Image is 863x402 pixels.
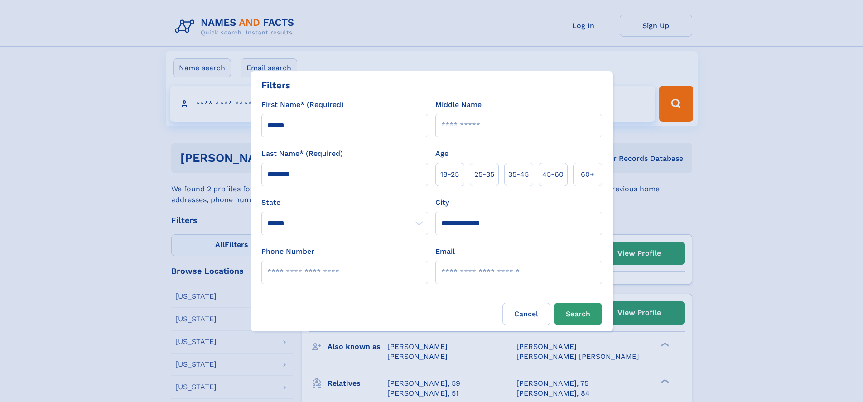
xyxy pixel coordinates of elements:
[261,148,343,159] label: Last Name* (Required)
[261,99,344,110] label: First Name* (Required)
[435,99,482,110] label: Middle Name
[440,169,459,180] span: 18‑25
[261,78,290,92] div: Filters
[261,197,428,208] label: State
[261,246,314,257] label: Phone Number
[542,169,564,180] span: 45‑60
[435,246,455,257] label: Email
[474,169,494,180] span: 25‑35
[581,169,594,180] span: 60+
[502,303,550,325] label: Cancel
[435,197,449,208] label: City
[435,148,448,159] label: Age
[554,303,602,325] button: Search
[508,169,529,180] span: 35‑45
